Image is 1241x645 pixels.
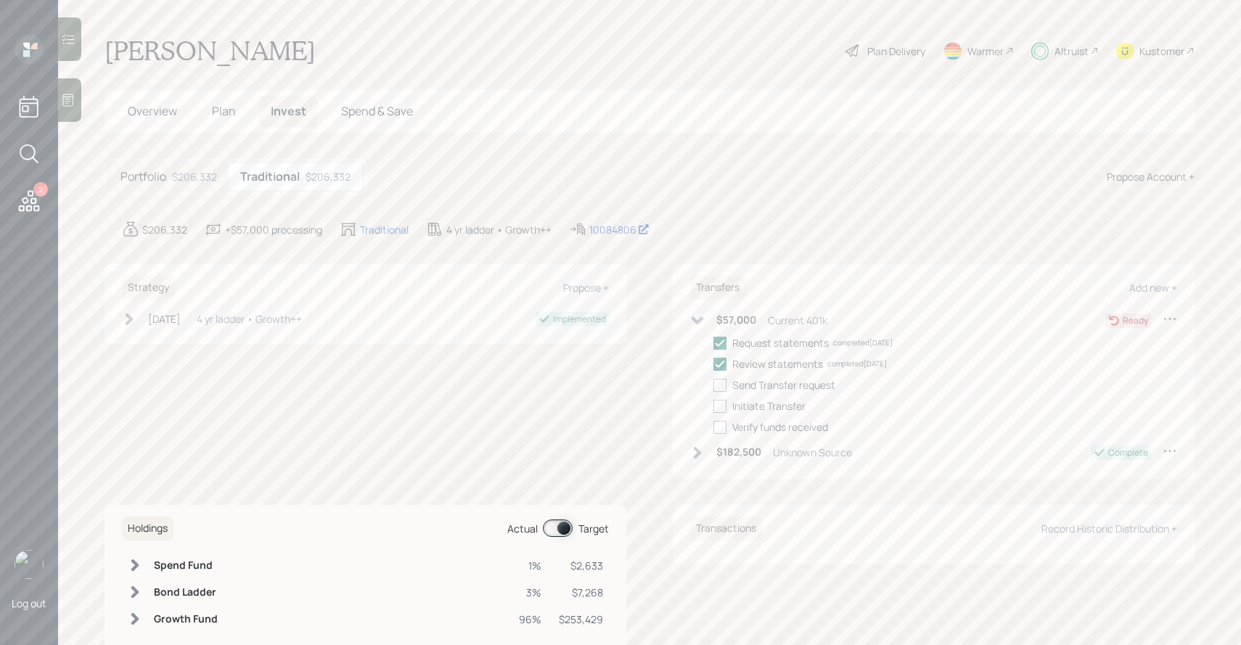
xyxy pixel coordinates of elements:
span: Spend & Save [341,103,413,119]
div: Target [578,521,609,536]
h1: [PERSON_NAME] [105,35,316,67]
div: 4 yr ladder • Growth++ [446,222,552,237]
div: Add new + [1129,281,1177,295]
h6: $57,000 [716,314,756,326]
h6: Spend Fund [154,559,218,572]
div: Request statements [732,335,829,350]
h5: Traditional [240,170,300,184]
div: Kustomer [1139,44,1184,59]
div: Ready [1123,314,1148,327]
div: completed [DATE] [827,358,887,369]
div: $253,429 [559,612,603,627]
h5: Portfolio [120,170,166,184]
div: Traditional [360,222,409,237]
div: [DATE] [148,311,181,326]
img: sami-boghos-headshot.png [15,550,44,579]
span: Overview [128,103,177,119]
div: Warmer [967,44,1004,59]
h6: Transfers [690,276,745,300]
div: $206,332 [306,169,351,184]
div: Send Transfer request [732,377,835,393]
div: Propose Account + [1107,169,1195,184]
div: Unknown Source [773,445,852,460]
div: $2,633 [559,558,603,573]
div: Initiate Transfer [732,398,806,414]
div: Propose + [563,281,609,295]
div: Implemented [553,313,606,326]
div: 2 [33,182,48,197]
div: 10084806 [589,222,650,237]
div: 96% [519,612,541,627]
div: Record Historic Distribution + [1041,522,1177,535]
h6: $182,500 [716,446,761,459]
h6: Holdings [122,517,173,541]
h6: Bond Ladder [154,586,218,599]
div: 1% [519,558,541,573]
div: $7,268 [559,585,603,600]
div: 3% [519,585,541,600]
div: 4 yr ladder • Growth++ [197,311,302,326]
div: Verify funds received [732,419,828,435]
div: Current 401k [768,313,827,328]
div: completed [DATE] [833,337,893,348]
h6: Transactions [690,517,762,541]
div: Altruist [1054,44,1089,59]
div: $206,332 [172,169,217,184]
h6: Strategy [122,276,175,300]
div: Plan Delivery [867,44,925,59]
span: Plan [212,103,236,119]
div: Log out [12,596,46,610]
div: $206,332 [142,222,187,237]
div: Review statements [732,356,823,371]
span: Invest [271,103,306,119]
h6: Growth Fund [154,613,218,625]
div: Complete [1108,446,1148,459]
div: +$57,000 processing [225,222,322,237]
div: Actual [507,521,538,536]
